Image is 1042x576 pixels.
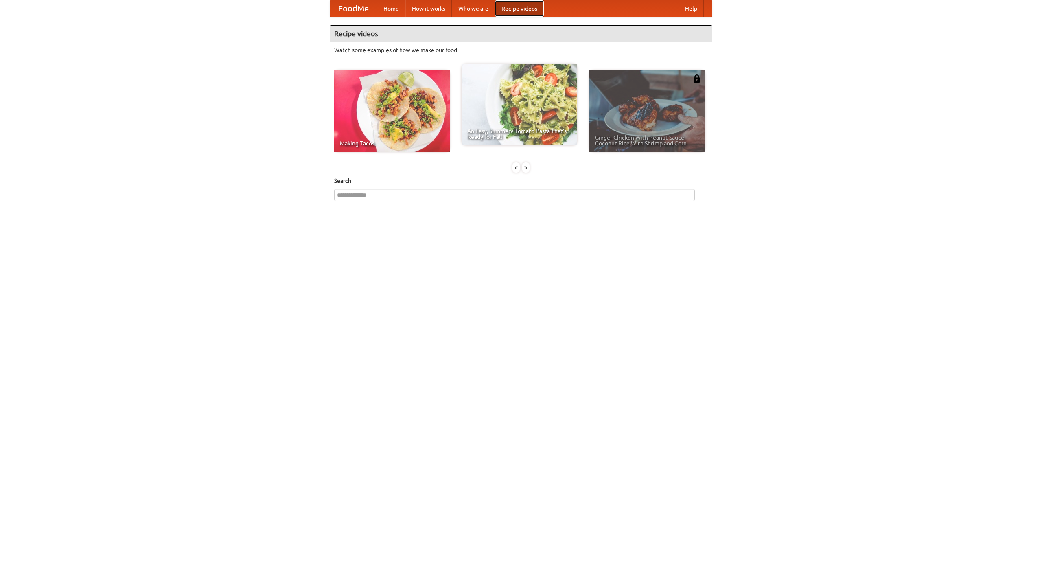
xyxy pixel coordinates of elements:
a: Recipe videos [495,0,544,17]
img: 483408.png [693,74,701,83]
div: » [522,162,530,173]
span: Making Tacos [340,140,444,146]
a: Making Tacos [334,70,450,152]
span: An Easy, Summery Tomato Pasta That's Ready for Fall [467,128,571,140]
a: How it works [405,0,452,17]
a: FoodMe [330,0,377,17]
a: Home [377,0,405,17]
h4: Recipe videos [330,26,712,42]
div: « [512,162,520,173]
p: Watch some examples of how we make our food! [334,46,708,54]
h5: Search [334,177,708,185]
a: Help [679,0,704,17]
a: Who we are [452,0,495,17]
a: An Easy, Summery Tomato Pasta That's Ready for Fall [462,64,577,145]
